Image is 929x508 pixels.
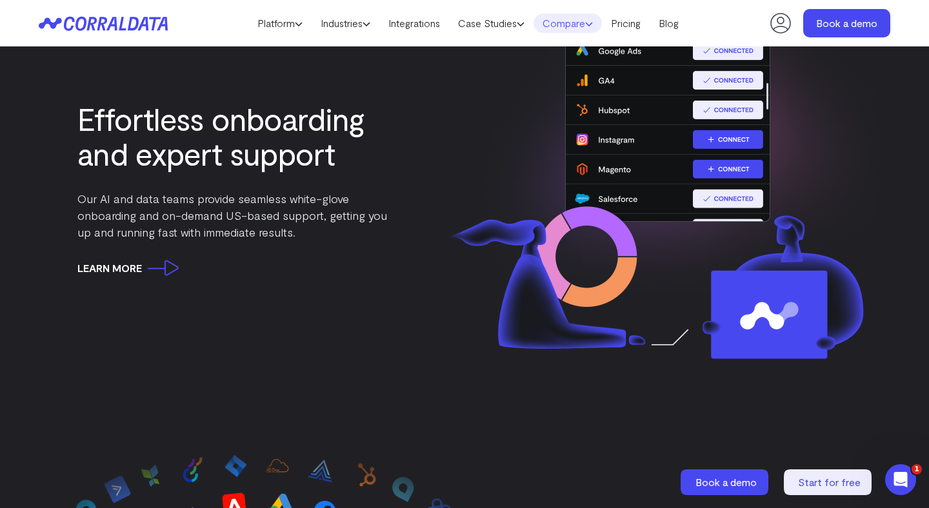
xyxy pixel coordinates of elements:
span: 1 [912,464,922,474]
a: Pricing [602,14,650,33]
a: Start for free [784,469,874,495]
a: Book a demo [681,469,771,495]
h3: Effortless onboarding and expert support [77,101,387,171]
a: Learn more [77,260,179,276]
span: Start for free [798,476,861,488]
a: Blog [650,14,688,33]
p: Our AI and data teams provide seamless white-glove onboarding and on-demand US-based support, get... [77,190,387,240]
a: Integrations [379,14,449,33]
a: Industries [312,14,379,33]
a: Case Studies [449,14,534,33]
a: Compare [534,14,602,33]
a: Platform [248,14,312,33]
a: Book a demo [803,9,890,37]
span: Book a demo [695,476,757,488]
iframe: Intercom live chat [885,464,916,495]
